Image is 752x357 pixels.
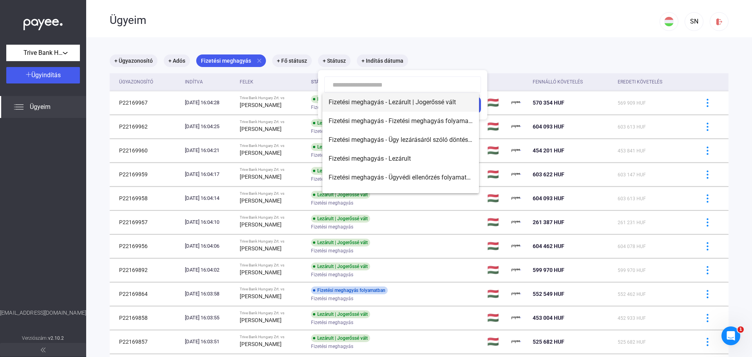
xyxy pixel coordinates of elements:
span: Fizetési meghagyás - Fizetési meghagyás folyamatban [329,116,473,126]
span: 1 [738,326,744,333]
span: Fizetési meghagyás - Kibocsátás folyamatban [329,192,473,201]
span: Fizetési meghagyás - Lezárult | Jogerőssé vált [329,98,473,107]
span: Fizetési meghagyás - Ügyvédi ellenőrzés folyamatban [329,173,473,182]
iframe: Intercom live chat [721,326,740,345]
span: Fizetési meghagyás - Ügy lezárásáról szóló döntés folyamatban [329,135,473,145]
span: Fizetési meghagyás - Lezárult [329,154,473,163]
